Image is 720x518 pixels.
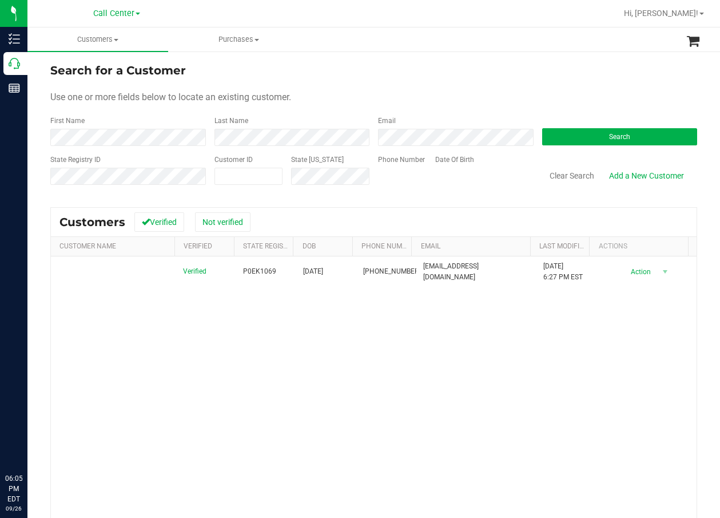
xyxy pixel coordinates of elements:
[9,58,20,69] inline-svg: Call Center
[291,155,344,165] label: State [US_STATE]
[50,116,85,126] label: First Name
[134,212,184,232] button: Verified
[539,242,588,250] a: Last Modified
[602,166,691,185] a: Add a New Customer
[5,473,22,504] p: 06:05 PM EDT
[361,242,414,250] a: Phone Number
[93,9,134,18] span: Call Center
[9,82,20,94] inline-svg: Reports
[50,155,101,165] label: State Registry ID
[243,242,303,250] a: State Registry Id
[11,426,46,461] iframe: Resource center
[243,266,276,277] span: P0EK1069
[50,64,186,77] span: Search for a Customer
[50,92,291,102] span: Use one or more fields below to locate an existing customer.
[599,242,684,250] div: Actions
[5,504,22,513] p: 09/26
[303,266,323,277] span: [DATE]
[59,242,116,250] a: Customer Name
[542,128,698,145] button: Search
[421,242,440,250] a: Email
[378,116,396,126] label: Email
[9,33,20,45] inline-svg: Inventory
[183,266,206,277] span: Verified
[214,116,248,126] label: Last Name
[168,27,309,52] a: Purchases
[363,266,420,277] span: [PHONE_NUMBER]
[34,425,47,438] iframe: Resource center unread badge
[620,264,658,280] span: Action
[27,34,168,45] span: Customers
[27,27,168,52] a: Customers
[303,242,316,250] a: DOB
[542,166,602,185] button: Clear Search
[169,34,308,45] span: Purchases
[543,261,583,283] span: [DATE] 6:27 PM EST
[378,155,425,165] label: Phone Number
[609,133,630,141] span: Search
[214,155,253,165] label: Customer ID
[658,264,672,280] span: select
[184,242,212,250] a: Verified
[423,261,530,283] span: [EMAIL_ADDRESS][DOMAIN_NAME]
[624,9,698,18] span: Hi, [PERSON_NAME]!
[435,155,474,165] label: Date Of Birth
[59,215,125,229] span: Customers
[195,212,250,232] button: Not verified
